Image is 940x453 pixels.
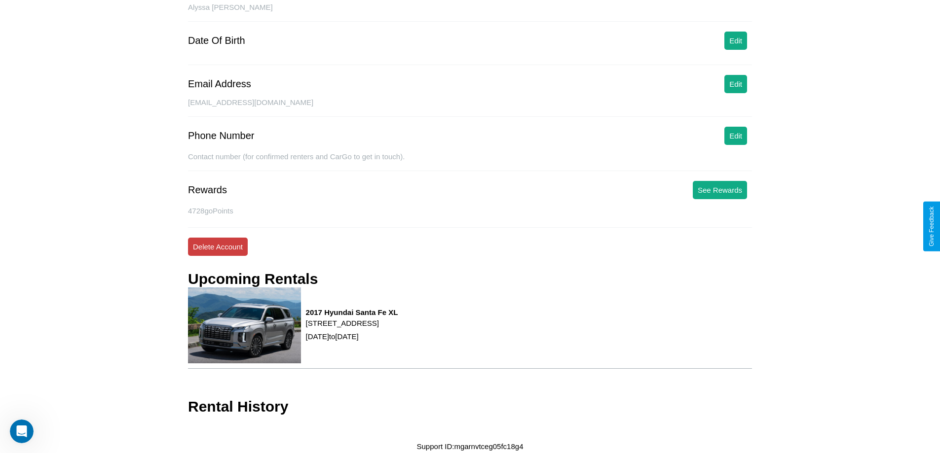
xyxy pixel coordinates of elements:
[724,32,747,50] button: Edit
[188,78,251,90] div: Email Address
[188,98,752,117] div: [EMAIL_ADDRESS][DOMAIN_NAME]
[188,130,255,141] div: Phone Number
[928,207,935,246] div: Give Feedback
[188,35,245,46] div: Date Of Birth
[188,184,227,196] div: Rewards
[306,316,398,330] p: [STREET_ADDRESS]
[724,127,747,145] button: Edit
[306,308,398,316] h3: 2017 Hyundai Santa Fe XL
[724,75,747,93] button: Edit
[188,204,752,217] p: 4728 goPoints
[10,419,34,443] iframe: Intercom live chat
[693,181,747,199] button: See Rewards
[188,271,318,287] h3: Upcoming Rentals
[188,287,301,363] img: rental
[306,330,398,343] p: [DATE] to [DATE]
[188,238,248,256] button: Delete Account
[417,440,524,453] p: Support ID: mgarnvtceg05fc18g4
[188,3,752,22] div: Alyssa [PERSON_NAME]
[188,398,288,415] h3: Rental History
[188,152,752,171] div: Contact number (for confirmed renters and CarGo to get in touch).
